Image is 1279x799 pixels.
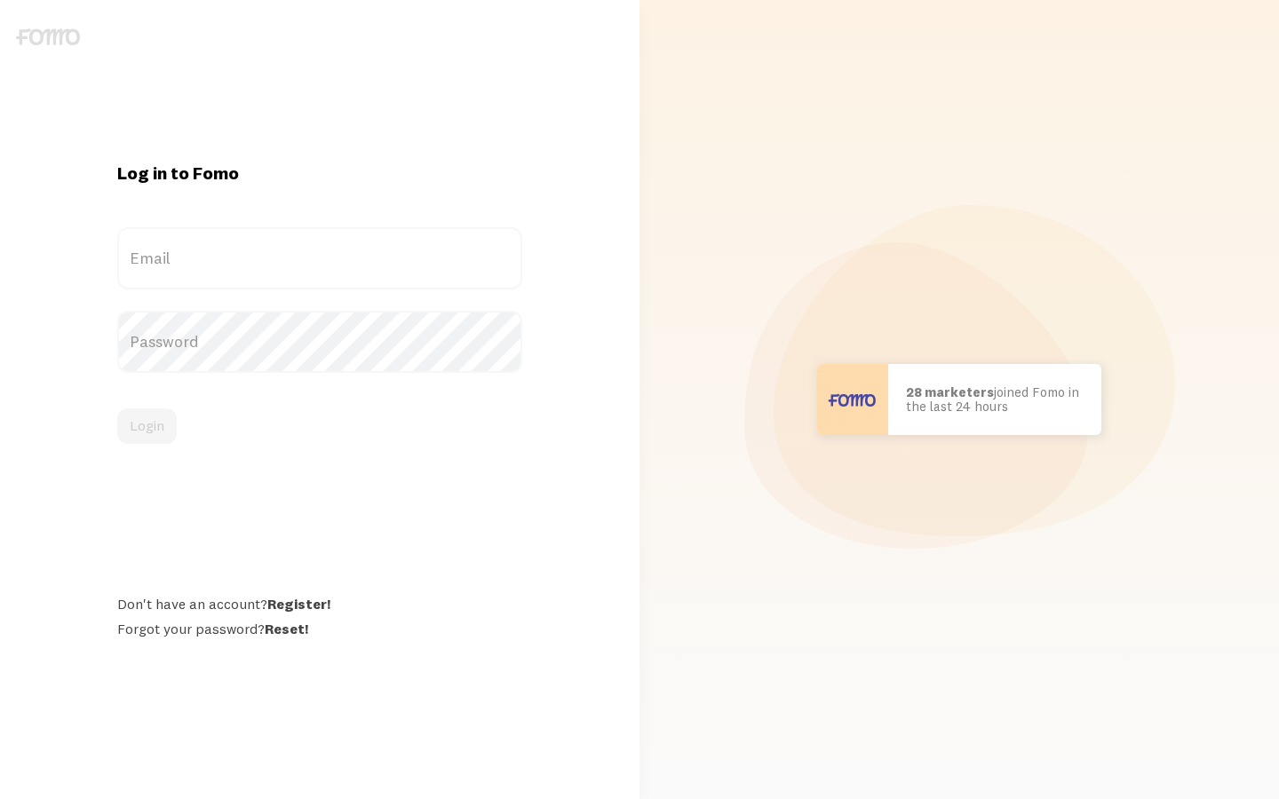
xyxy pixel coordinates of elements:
a: Reset! [265,620,308,637]
b: 28 marketers [906,384,994,400]
div: Forgot your password? [117,620,522,637]
img: User avatar [817,364,888,435]
label: Email [117,227,522,289]
p: joined Fomo in the last 24 hours [906,385,1084,415]
h1: Log in to Fomo [117,162,522,185]
div: Don't have an account? [117,595,522,613]
label: Password [117,311,522,373]
a: Register! [267,595,330,613]
img: fomo-logo-gray-b99e0e8ada9f9040e2984d0d95b3b12da0074ffd48d1e5cb62ac37fc77b0b268.svg [16,28,80,45]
